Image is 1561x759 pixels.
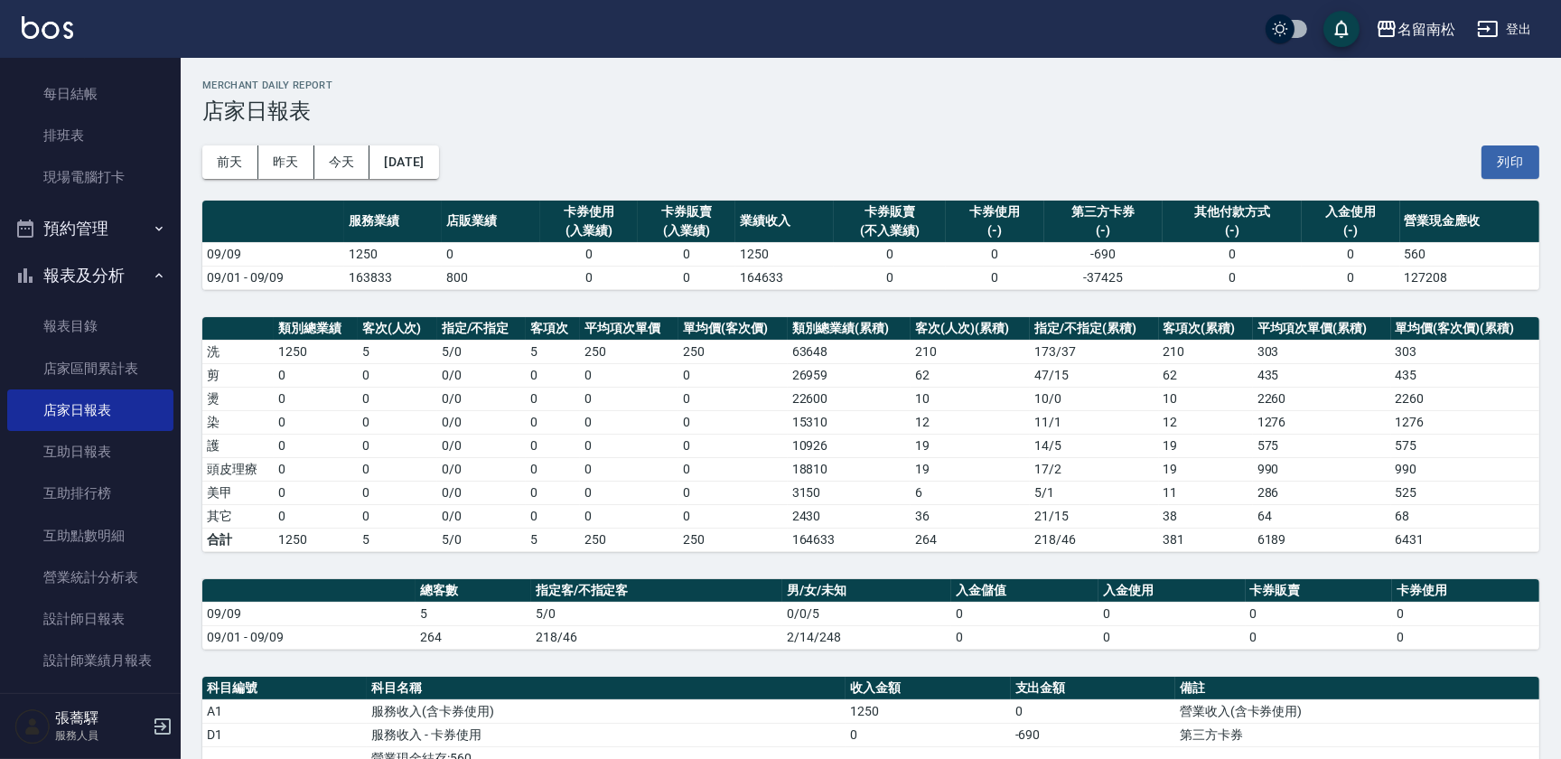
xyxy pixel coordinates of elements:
[788,481,911,504] td: 3150
[1400,266,1539,289] td: 127208
[788,387,911,410] td: 22600
[1030,363,1158,387] td: 47 / 15
[846,677,1010,700] th: 收入金額
[946,266,1043,289] td: 0
[416,602,531,625] td: 5
[540,242,638,266] td: 0
[838,202,942,221] div: 卡券販賣
[678,317,787,341] th: 單均價(客次價)
[1482,145,1539,179] button: 列印
[580,387,678,410] td: 0
[834,242,947,266] td: 0
[580,504,678,528] td: 0
[1253,504,1391,528] td: 64
[782,625,951,649] td: 2/14/248
[274,457,358,481] td: 0
[846,723,1010,746] td: 0
[202,410,274,434] td: 染
[1391,363,1539,387] td: 435
[202,457,274,481] td: 頭皮理療
[1030,410,1158,434] td: 11 / 1
[7,348,173,389] a: 店家區間累計表
[1011,699,1175,723] td: 0
[7,431,173,473] a: 互助日報表
[1253,434,1391,457] td: 575
[678,434,787,457] td: 0
[1246,625,1393,649] td: 0
[358,481,437,504] td: 0
[258,145,314,179] button: 昨天
[580,481,678,504] td: 0
[437,481,526,504] td: 0 / 0
[1030,457,1158,481] td: 17 / 2
[7,156,173,198] a: 現場電腦打卡
[1392,625,1539,649] td: 0
[526,434,580,457] td: 0
[678,363,787,387] td: 0
[437,387,526,410] td: 0 / 0
[1159,457,1253,481] td: 19
[580,410,678,434] td: 0
[1391,317,1539,341] th: 單均價(客次價)(累積)
[950,221,1039,240] div: (-)
[358,387,437,410] td: 0
[526,340,580,363] td: 5
[1302,242,1399,266] td: 0
[911,528,1030,551] td: 264
[911,481,1030,504] td: 6
[202,340,274,363] td: 洗
[678,504,787,528] td: 0
[1030,340,1158,363] td: 173 / 37
[526,504,580,528] td: 0
[314,145,370,179] button: 今天
[580,457,678,481] td: 0
[344,266,442,289] td: 163833
[7,515,173,557] a: 互助點數明細
[358,457,437,481] td: 0
[1011,723,1175,746] td: -690
[274,363,358,387] td: 0
[344,242,442,266] td: 1250
[545,202,633,221] div: 卡券使用
[202,481,274,504] td: 美甲
[202,602,416,625] td: 09/09
[638,242,735,266] td: 0
[911,434,1030,457] td: 19
[946,242,1043,266] td: 0
[367,723,846,746] td: 服務收入 - 卡券使用
[7,252,173,299] button: 報表及分析
[1400,242,1539,266] td: 560
[1397,18,1455,41] div: 名留南松
[735,266,833,289] td: 164633
[442,242,539,266] td: 0
[1030,434,1158,457] td: 14 / 5
[358,528,437,551] td: 5
[1175,723,1539,746] td: 第三方卡券
[1011,677,1175,700] th: 支出金額
[1159,387,1253,410] td: 10
[274,528,358,551] td: 1250
[580,528,678,551] td: 250
[1159,363,1253,387] td: 62
[1246,579,1393,603] th: 卡券販賣
[678,481,787,504] td: 0
[1159,410,1253,434] td: 12
[437,363,526,387] td: 0 / 0
[202,98,1539,124] h3: 店家日報表
[202,699,367,723] td: A1
[782,602,951,625] td: 0/0/5
[1253,481,1391,504] td: 286
[1400,201,1539,243] th: 營業現金應收
[1253,528,1391,551] td: 6189
[1098,625,1246,649] td: 0
[1163,266,1302,289] td: 0
[274,481,358,504] td: 0
[788,457,911,481] td: 18810
[1159,317,1253,341] th: 客項次(累積)
[1167,221,1297,240] div: (-)
[55,727,147,744] p: 服務人員
[1159,481,1253,504] td: 11
[14,708,51,745] img: Person
[7,115,173,156] a: 排班表
[437,457,526,481] td: 0 / 0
